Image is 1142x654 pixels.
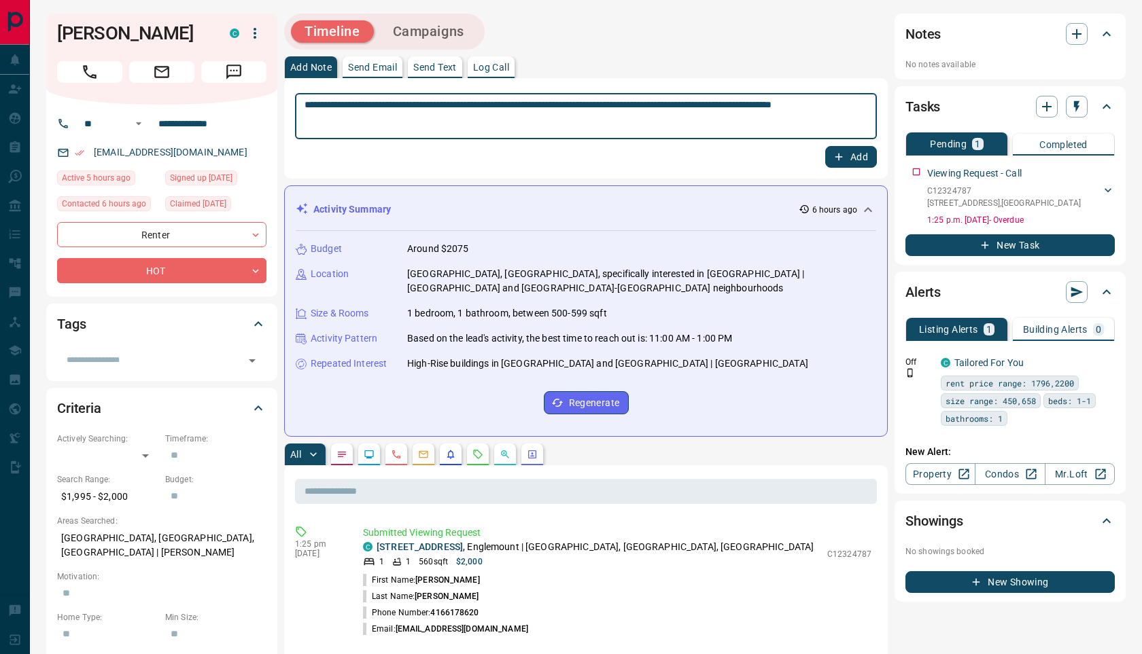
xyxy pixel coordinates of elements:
button: Add [825,146,877,168]
h2: Notes [905,23,941,45]
span: beds: 1-1 [1048,394,1091,407]
div: Alerts [905,276,1115,308]
h2: Alerts [905,281,941,303]
span: [PERSON_NAME] [415,592,479,601]
p: Areas Searched: [57,515,266,527]
p: Send Email [348,62,397,72]
span: Call [57,61,122,83]
button: Campaigns [379,20,478,43]
span: Message [201,61,266,83]
p: Building Alerts [1023,325,1088,334]
p: Location [311,267,349,281]
button: Timeline [291,20,374,43]
span: [EMAIL_ADDRESS][DOMAIN_NAME] [396,624,528,634]
p: [STREET_ADDRESS] , [GEOGRAPHIC_DATA] [927,197,1081,209]
svg: Push Notification Only [905,368,915,378]
div: Mon Aug 18 2025 [57,170,158,189]
p: All [290,450,301,459]
div: Tags [57,308,266,340]
p: [GEOGRAPHIC_DATA], [GEOGRAPHIC_DATA], specifically interested in [GEOGRAPHIC_DATA] | [GEOGRAPHIC_... [407,267,876,295]
p: Timeframe: [165,433,266,445]
div: condos.ca [941,358,950,367]
p: Motivation: [57,570,266,583]
p: Completed [1039,140,1088,149]
button: Open [131,115,147,132]
p: Log Call [473,62,509,72]
div: Notes [905,18,1115,50]
p: 1 [975,139,980,149]
p: Email: [363,623,528,635]
p: Actively Searching: [57,433,158,445]
span: 4166178620 [430,608,479,617]
p: 1 [406,556,411,568]
span: Claimed [DATE] [170,197,226,211]
p: High-Rise buildings in [GEOGRAPHIC_DATA] and [GEOGRAPHIC_DATA] | [GEOGRAPHIC_DATA] [407,357,808,371]
div: HOT [57,258,266,283]
h2: Showings [905,510,963,532]
button: Open [243,351,262,370]
svg: Notes [336,449,347,460]
p: No showings booked [905,545,1115,558]
p: , Englemount | [GEOGRAPHIC_DATA], [GEOGRAPHIC_DATA], [GEOGRAPHIC_DATA] [377,540,814,554]
p: No notes available [905,58,1115,71]
p: Min Size: [165,611,266,623]
span: rent price range: 1796,2200 [946,376,1074,390]
div: Mon Aug 18 2025 [57,196,158,215]
svg: Agent Actions [527,449,538,460]
svg: Listing Alerts [445,449,456,460]
svg: Emails [418,449,429,460]
svg: Calls [391,449,402,460]
button: New Task [905,234,1115,256]
p: Viewing Request - Call [927,166,1022,181]
span: size range: 450,658 [946,394,1036,407]
h2: Criteria [57,397,101,419]
p: Listing Alerts [919,325,978,334]
div: Showings [905,505,1115,537]
p: Repeated Interest [311,357,387,371]
p: Based on the lead's activity, the best time to reach out is: 11:00 AM - 1:00 PM [407,331,732,346]
span: Signed up [DATE] [170,171,232,185]
p: Last Name: [363,590,479,602]
button: Regenerate [544,391,629,414]
svg: Opportunities [500,449,511,460]
a: Condos [975,463,1045,485]
h2: Tasks [905,96,940,117]
span: bathrooms: 1 [946,412,1003,425]
p: $1,995 - $2,000 [57,486,158,508]
p: Phone Number: [363,606,479,619]
svg: Requests [472,449,483,460]
a: Property [905,463,975,485]
p: 6 hours ago [812,204,857,216]
button: New Showing [905,571,1115,593]
a: Tailored For You [954,357,1024,368]
p: C12324787 [927,185,1081,197]
div: Tasks [905,90,1115,123]
div: C12324787[STREET_ADDRESS],[GEOGRAPHIC_DATA] [927,182,1115,212]
span: Active 5 hours ago [62,171,131,185]
span: Email [129,61,194,83]
p: First Name: [363,574,480,586]
svg: Email Verified [75,148,84,158]
p: Home Type: [57,611,158,623]
svg: Lead Browsing Activity [364,449,375,460]
p: Activity Pattern [311,331,377,346]
div: condos.ca [363,542,373,551]
p: Add Note [290,62,332,72]
p: Submitted Viewing Request [363,526,871,540]
p: 1 [379,556,384,568]
p: $2,000 [456,556,483,568]
p: C12324787 [827,548,871,560]
p: Off [905,356,933,368]
p: Budget: [165,473,266,486]
p: 1:25 p.m. [DATE] - Overdue [927,214,1115,226]
p: 0 [1096,325,1101,334]
p: 1 [986,325,992,334]
p: New Alert: [905,445,1115,459]
a: [STREET_ADDRESS] [377,541,463,552]
p: Send Text [413,62,457,72]
p: Search Range: [57,473,158,486]
p: Budget [311,242,342,256]
p: 1 bedroom, 1 bathroom, between 500-599 sqft [407,306,607,321]
span: Contacted 6 hours ago [62,197,146,211]
h1: [PERSON_NAME] [57,22,209,44]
